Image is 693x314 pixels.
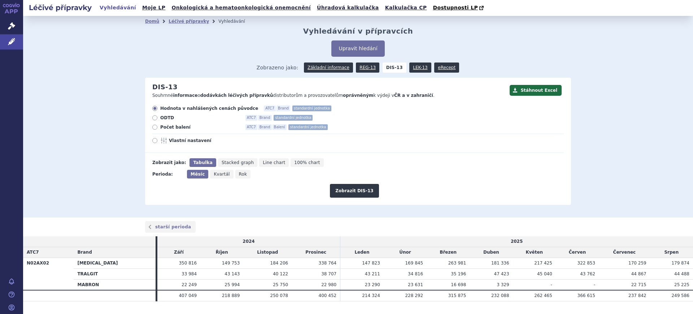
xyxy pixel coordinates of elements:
[145,19,159,24] a: Domů
[405,293,423,298] span: 228 292
[674,282,689,287] span: 25 225
[23,258,74,290] th: N02AX02
[674,271,689,276] span: 44 488
[222,261,240,266] span: 149 753
[631,271,646,276] span: 44 867
[152,83,178,91] h2: DIS-13
[451,282,466,287] span: 16 698
[152,158,186,167] div: Zobrazit jako:
[384,247,427,258] td: Únor
[222,293,240,298] span: 218 889
[494,271,509,276] span: 47 423
[294,160,320,165] span: 100% chart
[434,63,459,73] a: eRecept
[239,172,247,177] span: Rok
[258,124,272,130] span: Brand
[551,282,552,287] span: -
[491,261,509,266] span: 181 336
[258,115,272,121] span: Brand
[23,3,97,13] h2: Léčivé přípravky
[160,115,240,121] span: ODTD
[631,282,646,287] span: 22 715
[510,85,562,96] button: Stáhnout Excel
[200,247,243,258] td: Říjen
[321,282,336,287] span: 22 980
[273,271,288,276] span: 40 122
[173,93,198,98] strong: informace
[274,115,313,121] span: standardní jednotka
[74,258,155,268] th: [MEDICAL_DATA]
[182,282,197,287] span: 22 249
[628,293,646,298] span: 237 842
[671,261,689,266] span: 179 874
[245,124,257,130] span: ATC7
[433,5,478,10] span: Dostupnosti LP
[77,250,92,255] span: Brand
[292,247,340,258] td: Prosinec
[303,27,413,35] h2: Vyhledávání v přípravcích
[263,160,285,165] span: Line chart
[628,261,646,266] span: 170 259
[264,106,276,111] span: ATC7
[152,93,506,99] p: Souhrnné o distributorům a provozovatelům k výdeji v .
[179,293,197,298] span: 407 049
[169,3,313,13] a: Onkologická a hematoonkologická onemocnění
[409,63,431,73] a: LEK-13
[448,293,466,298] span: 315 875
[145,221,196,233] a: starší perioda
[169,19,209,24] a: Léčivé přípravky
[365,282,380,287] span: 23 290
[292,106,331,111] span: standardní jednotka
[408,271,423,276] span: 34 816
[273,282,288,287] span: 25 750
[288,124,327,130] span: standardní jednotka
[74,268,155,279] th: TRALGIT
[191,172,205,177] span: Měsíc
[319,293,337,298] span: 400 452
[222,160,254,165] span: Stacked graph
[497,282,509,287] span: 3 329
[304,63,353,73] a: Základní informace
[451,271,466,276] span: 35 196
[365,271,380,276] span: 43 211
[179,261,197,266] span: 350 816
[577,261,596,266] span: 322 853
[340,236,693,247] td: 2025
[315,3,381,13] a: Úhradová kalkulačka
[270,293,288,298] span: 250 078
[534,261,552,266] span: 217 425
[431,3,487,13] a: Dostupnosti LP
[245,115,257,121] span: ATC7
[214,172,230,177] span: Kvartál
[270,261,288,266] span: 184 206
[225,282,240,287] span: 25 994
[491,293,509,298] span: 232 088
[273,124,287,130] span: Balení
[193,160,212,165] span: Tabulka
[383,3,429,13] a: Kalkulačka CP
[650,247,693,258] td: Srpen
[157,236,340,247] td: 2024
[534,293,552,298] span: 262 465
[218,16,254,27] li: Vyhledávání
[362,261,380,266] span: 147 823
[319,261,337,266] span: 338 764
[160,124,240,130] span: Počet balení
[200,93,273,98] strong: dodávkách léčivých přípravků
[243,247,292,258] td: Listopad
[331,40,384,57] button: Upravit hledání
[394,93,433,98] strong: ČR a v zahraničí
[448,261,466,266] span: 263 981
[74,279,155,290] th: MABRON
[157,247,200,258] td: Září
[97,3,138,13] a: Vyhledávání
[513,247,556,258] td: Květen
[182,271,197,276] span: 33 984
[225,271,240,276] span: 43 143
[556,247,599,258] td: Červen
[160,106,258,111] span: Hodnota v nahlášených cenách původce
[362,293,380,298] span: 214 324
[537,271,552,276] span: 45 040
[321,271,336,276] span: 38 707
[580,271,595,276] span: 43 762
